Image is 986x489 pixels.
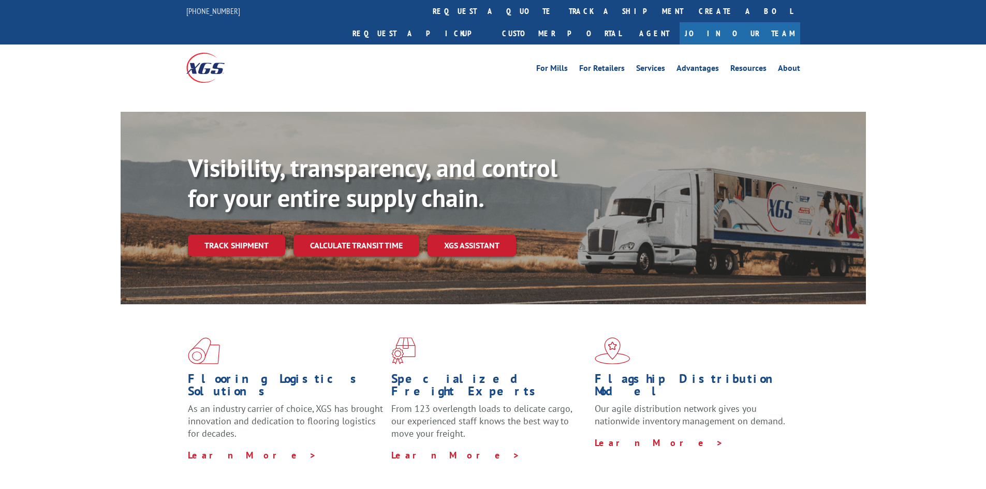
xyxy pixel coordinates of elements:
a: Join Our Team [680,22,800,45]
a: Learn More > [188,449,317,461]
a: Learn More > [391,449,520,461]
a: For Retailers [579,64,625,76]
img: xgs-icon-focused-on-flooring-red [391,337,416,364]
p: From 123 overlength loads to delicate cargo, our experienced staff knows the best way to move you... [391,403,587,449]
a: Calculate transit time [293,234,419,257]
a: XGS ASSISTANT [428,234,516,257]
span: Our agile distribution network gives you nationwide inventory management on demand. [595,403,785,427]
a: Resources [730,64,767,76]
h1: Flagship Distribution Model [595,373,790,403]
a: [PHONE_NUMBER] [186,6,240,16]
span: As an industry carrier of choice, XGS has brought innovation and dedication to flooring logistics... [188,403,383,439]
a: About [778,64,800,76]
img: xgs-icon-flagship-distribution-model-red [595,337,630,364]
h1: Flooring Logistics Solutions [188,373,384,403]
a: Advantages [676,64,719,76]
a: For Mills [536,64,568,76]
a: Agent [629,22,680,45]
b: Visibility, transparency, and control for your entire supply chain. [188,152,557,214]
a: Services [636,64,665,76]
h1: Specialized Freight Experts [391,373,587,403]
a: Customer Portal [494,22,629,45]
img: xgs-icon-total-supply-chain-intelligence-red [188,337,220,364]
a: Track shipment [188,234,285,256]
a: Learn More > [595,437,724,449]
a: Request a pickup [345,22,494,45]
